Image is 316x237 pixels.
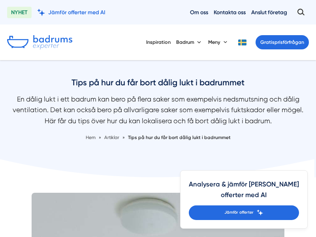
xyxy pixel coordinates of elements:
[7,134,309,141] nav: Breadcrumb
[7,35,72,49] img: Badrumsexperter.se logotyp
[122,134,125,141] span: »
[128,135,231,140] a: Tips på hur du får bort dålig lukt i badrummet
[7,94,309,130] p: En dålig lukt i ett badrum kan bero på flera saker som exempelvis nedsmutsning och dålig ventilat...
[48,9,105,16] span: Jämför offerter med AI
[7,7,32,18] span: NYHET
[37,9,105,16] a: Jämför offerter med AI
[251,9,287,16] a: Anslut företag
[260,39,275,45] span: Gratis
[99,134,101,141] span: »
[189,205,299,220] a: Jämför offerter
[146,33,171,51] a: Inspiration
[86,135,96,140] a: Hem
[224,209,254,216] span: Jämför offerter
[176,33,203,51] button: Badrum
[104,135,119,140] span: Artiklar
[7,77,309,94] h1: Tips på hur du får bort dålig lukt i badrummet
[104,135,120,140] a: Artiklar
[214,9,246,16] a: Kontakta oss
[190,9,208,16] a: Om oss
[208,33,229,51] button: Meny
[256,35,309,49] a: Gratisprisförfrågan
[189,179,299,205] h4: Analysera & jämför [PERSON_NAME] offerter med AI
